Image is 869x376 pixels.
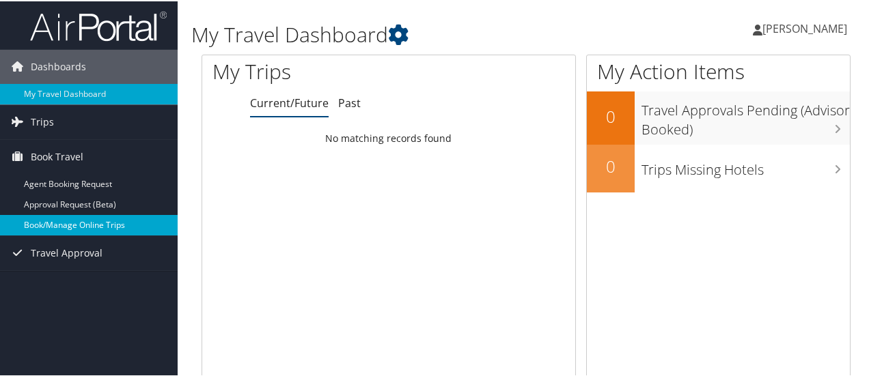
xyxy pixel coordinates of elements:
[642,152,850,178] h3: Trips Missing Hotels
[31,48,86,83] span: Dashboards
[753,7,861,48] a: [PERSON_NAME]
[31,139,83,173] span: Book Travel
[587,143,850,191] a: 0Trips Missing Hotels
[338,94,361,109] a: Past
[587,56,850,85] h1: My Action Items
[587,154,635,177] h2: 0
[642,93,850,138] h3: Travel Approvals Pending (Advisor Booked)
[31,235,102,269] span: Travel Approval
[587,90,850,143] a: 0Travel Approvals Pending (Advisor Booked)
[250,94,329,109] a: Current/Future
[30,9,167,41] img: airportal-logo.png
[202,125,575,149] td: No matching records found
[212,56,409,85] h1: My Trips
[31,104,54,138] span: Trips
[762,20,847,35] span: [PERSON_NAME]
[191,19,637,48] h1: My Travel Dashboard
[587,104,635,127] h2: 0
